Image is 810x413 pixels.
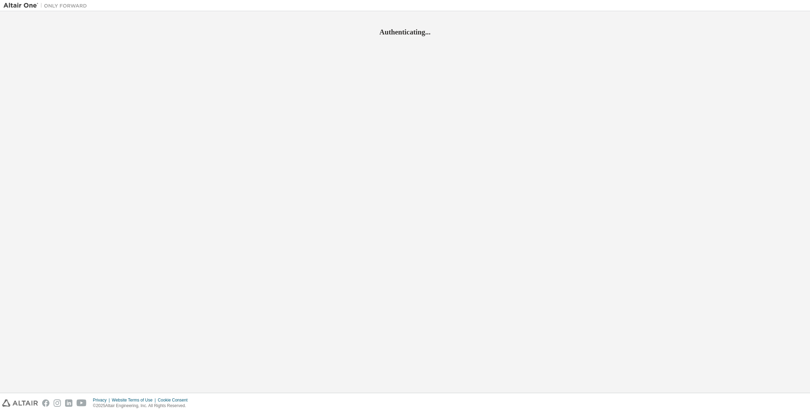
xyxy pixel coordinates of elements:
[65,399,72,407] img: linkedin.svg
[54,399,61,407] img: instagram.svg
[93,403,192,409] p: © 2025 Altair Engineering, Inc. All Rights Reserved.
[2,399,38,407] img: altair_logo.svg
[93,397,112,403] div: Privacy
[3,28,807,37] h2: Authenticating...
[3,2,91,9] img: Altair One
[112,397,158,403] div: Website Terms of Use
[42,399,49,407] img: facebook.svg
[158,397,191,403] div: Cookie Consent
[77,399,87,407] img: youtube.svg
